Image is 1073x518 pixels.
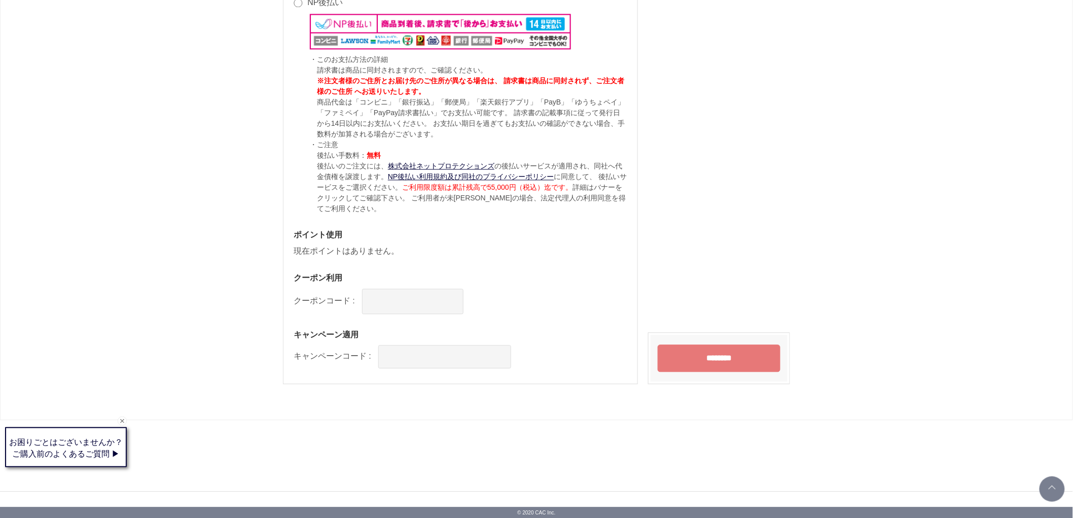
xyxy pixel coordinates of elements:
p: 後払い手数料： 後払いのご注文には、 の後払いサービスが適用され、同社へ代金債権を譲渡します。 に同意して、 後払いサービスをご選択ください。 詳細はバナーをクリックしてご確認下さい。 ご利用者... [317,150,627,214]
h3: クーポン利用 [294,272,627,283]
h3: キャンペーン適用 [294,329,627,340]
a: 株式会社ネットプロテクションズ [388,162,494,170]
p: 現在ポイントはありません。 [294,245,627,257]
p: 商品代金は「コンビニ」「銀行振込」「郵便局」「楽天銀行アプリ」「PayB」「ゆうちょペイ」「ファミペイ」「PayPay請求書払い」でお支払い可能です。 請求書の記載事項に従って発行日から14日以... [317,97,627,140]
label: クーポンコード : [294,296,355,305]
span: ご利用限度額は累計残高で55,000円（税込）迄です。 [402,183,573,191]
span: 無料 [367,151,381,159]
a: NP後払い利用規約及び同社のプライバシーポリシー [388,172,554,181]
h3: ポイント使用 [294,229,627,240]
img: NP後払い [310,14,571,49]
p: 請求書は商品に同封されますので、ご確認ください。 [317,65,627,76]
span: ※注文者様のご住所とお届け先のご住所が異なる場合は、 請求書は商品に同封されず、ご注文者様のご住所 へお送りいたします。 [317,77,624,95]
label: キャンペーンコード : [294,352,371,360]
div: ・このお支払方法の詳細 ・ご注意 [310,54,627,214]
